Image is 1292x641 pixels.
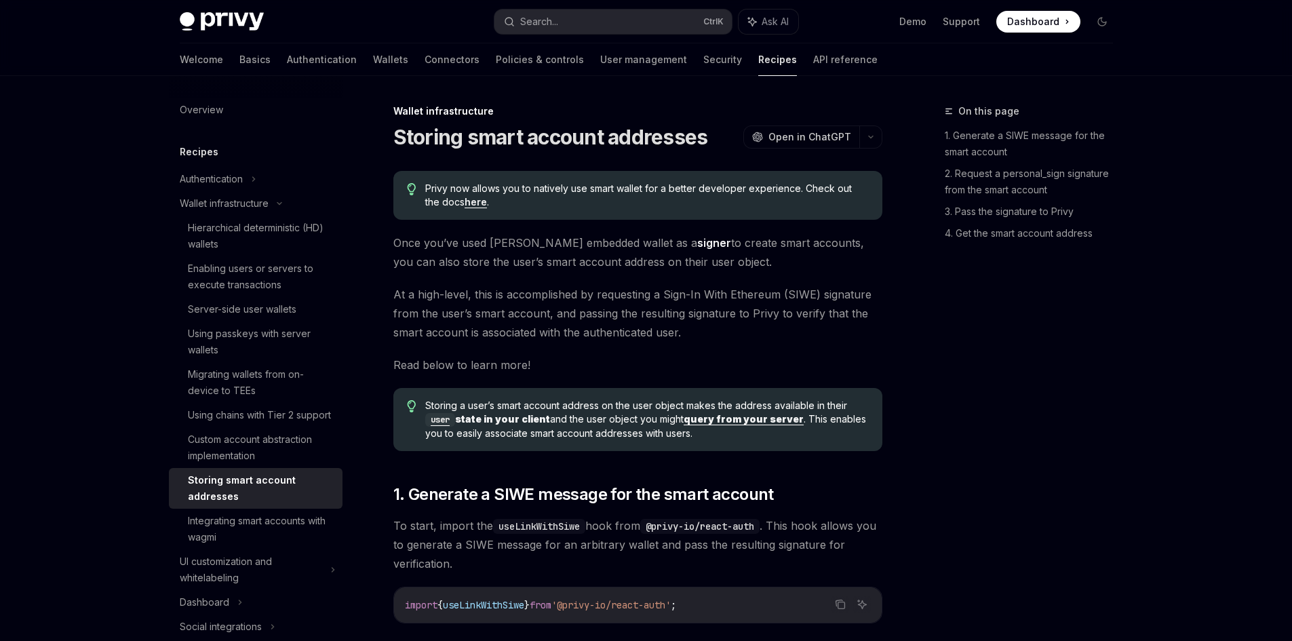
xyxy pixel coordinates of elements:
span: Once you’ve used [PERSON_NAME] embedded wallet as a to create smart accounts, you can also store ... [393,233,882,271]
span: Ask AI [762,15,789,28]
a: query from your server [684,413,804,425]
span: Ctrl K [703,16,724,27]
button: Copy the contents from the code block [831,596,849,613]
div: Enabling users or servers to execute transactions [188,260,334,293]
strong: signer [697,236,731,250]
a: Migrating wallets from on-device to TEEs [169,362,342,403]
div: Wallet infrastructure [393,104,882,118]
a: Security [703,43,742,76]
a: Policies & controls [496,43,584,76]
a: 1. Generate a SIWE message for the smart account [945,125,1124,163]
span: Dashboard [1007,15,1059,28]
a: here [465,196,487,208]
a: API reference [813,43,878,76]
div: Custom account abstraction implementation [188,431,334,464]
code: user [425,413,455,427]
span: import [405,599,437,611]
div: Using chains with Tier 2 support [188,407,331,423]
h5: Recipes [180,144,218,160]
span: { [437,599,443,611]
a: Server-side user wallets [169,297,342,322]
a: User management [600,43,687,76]
div: Dashboard [180,594,229,610]
button: Ask AI [853,596,871,613]
a: Wallets [373,43,408,76]
div: Server-side user wallets [188,301,296,317]
a: Using passkeys with server wallets [169,322,342,362]
a: Support [943,15,980,28]
a: Connectors [425,43,479,76]
div: Using passkeys with server wallets [188,326,334,358]
a: Recipes [758,43,797,76]
a: Authentication [287,43,357,76]
a: Storing smart account addresses [169,468,342,509]
div: Social integrations [180,619,262,635]
a: userstate in your client [425,413,550,425]
button: Open in ChatGPT [743,125,859,149]
div: Authentication [180,171,243,187]
a: Using chains with Tier 2 support [169,403,342,427]
span: Read below to learn more! [393,355,882,374]
span: ; [671,599,676,611]
div: Migrating wallets from on-device to TEEs [188,366,334,399]
code: @privy-io/react-auth [640,519,760,534]
a: Overview [169,98,342,122]
span: } [524,599,530,611]
span: Privy now allows you to natively use smart wallet for a better developer experience. Check out th... [425,182,868,209]
span: 1. Generate a SIWE message for the smart account [393,484,774,505]
img: dark logo [180,12,264,31]
div: Hierarchical deterministic (HD) wallets [188,220,334,252]
div: Wallet infrastructure [180,195,269,212]
span: from [530,599,551,611]
div: Storing smart account addresses [188,472,334,505]
a: Demo [899,15,926,28]
a: Basics [239,43,271,76]
a: Welcome [180,43,223,76]
a: Custom account abstraction implementation [169,427,342,468]
span: At a high-level, this is accomplished by requesting a Sign-In With Ethereum (SIWE) signature from... [393,285,882,342]
span: Storing a user’s smart account address on the user object makes the address available in their an... [425,399,868,440]
div: Overview [180,102,223,118]
span: useLinkWithSiwe [443,599,524,611]
b: state in your client [425,413,550,425]
h1: Storing smart account addresses [393,125,708,149]
div: Integrating smart accounts with wagmi [188,513,334,545]
code: useLinkWithSiwe [493,519,585,534]
div: UI customization and whitelabeling [180,553,322,586]
span: Open in ChatGPT [768,130,851,144]
a: 2. Request a personal_sign signature from the smart account [945,163,1124,201]
a: Hierarchical deterministic (HD) wallets [169,216,342,256]
svg: Tip [407,400,416,412]
span: On this page [958,103,1019,119]
a: Enabling users or servers to execute transactions [169,256,342,297]
span: '@privy-io/react-auth' [551,599,671,611]
a: 3. Pass the signature to Privy [945,201,1124,222]
a: 4. Get the smart account address [945,222,1124,244]
button: Search...CtrlK [494,9,732,34]
span: To start, import the hook from . This hook allows you to generate a SIWE message for an arbitrary... [393,516,882,573]
div: Search... [520,14,558,30]
button: Toggle dark mode [1091,11,1113,33]
svg: Tip [407,183,416,195]
a: Integrating smart accounts with wagmi [169,509,342,549]
a: Dashboard [996,11,1080,33]
button: Ask AI [739,9,798,34]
